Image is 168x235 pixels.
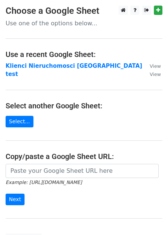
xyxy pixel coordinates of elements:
small: View [150,72,161,77]
a: View [142,63,161,69]
input: Next [6,194,25,205]
small: Example: [URL][DOMAIN_NAME] [6,180,82,185]
small: View [150,63,161,69]
a: Klienci Nieruchomosci [GEOGRAPHIC_DATA] [6,63,142,69]
p: Use one of the options below... [6,19,162,27]
input: Paste your Google Sheet URL here [6,164,159,178]
a: Select... [6,116,33,127]
h3: Choose a Google Sheet [6,6,162,16]
a: View [142,71,161,77]
h4: Use a recent Google Sheet: [6,50,162,59]
a: test [6,71,18,77]
h4: Copy/paste a Google Sheet URL: [6,152,162,161]
h4: Select another Google Sheet: [6,101,162,110]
